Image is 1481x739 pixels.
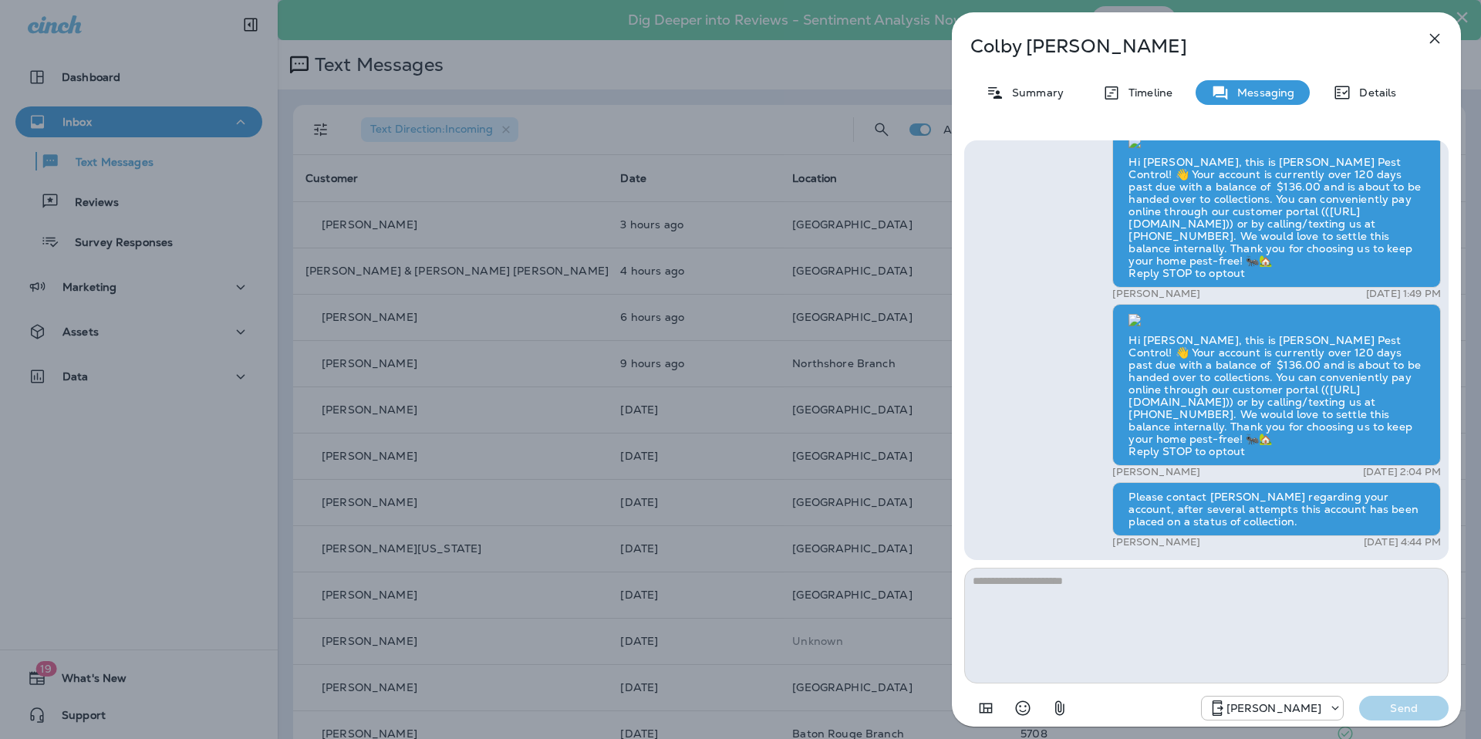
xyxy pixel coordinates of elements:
p: Details [1351,86,1396,99]
p: Summary [1004,86,1064,99]
p: Colby [PERSON_NAME] [970,35,1392,57]
div: Hi [PERSON_NAME], this is [PERSON_NAME] Pest Control! 👋 Your account is currently over 120 days p... [1112,127,1441,289]
p: Timeline [1121,86,1172,99]
p: [PERSON_NAME] [1112,466,1200,478]
button: Select an emoji [1007,693,1038,724]
div: Please contact [PERSON_NAME] regarding your account, after several attempts this account has been... [1112,482,1441,536]
p: [PERSON_NAME] [1112,536,1200,548]
div: Hi [PERSON_NAME], this is [PERSON_NAME] Pest Control! 👋 Your account is currently over 120 days p... [1112,304,1441,466]
p: [DATE] 1:49 PM [1366,288,1441,300]
button: Add in a premade template [970,693,1001,724]
img: twilio-download [1128,314,1141,326]
p: Messaging [1230,86,1294,99]
p: [DATE] 4:44 PM [1364,536,1441,548]
p: [DATE] 2:04 PM [1363,466,1441,478]
p: [PERSON_NAME] [1112,288,1200,300]
p: [PERSON_NAME] [1226,702,1322,714]
img: twilio-download [1128,136,1141,148]
div: +1 (504) 576-9603 [1202,699,1344,717]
